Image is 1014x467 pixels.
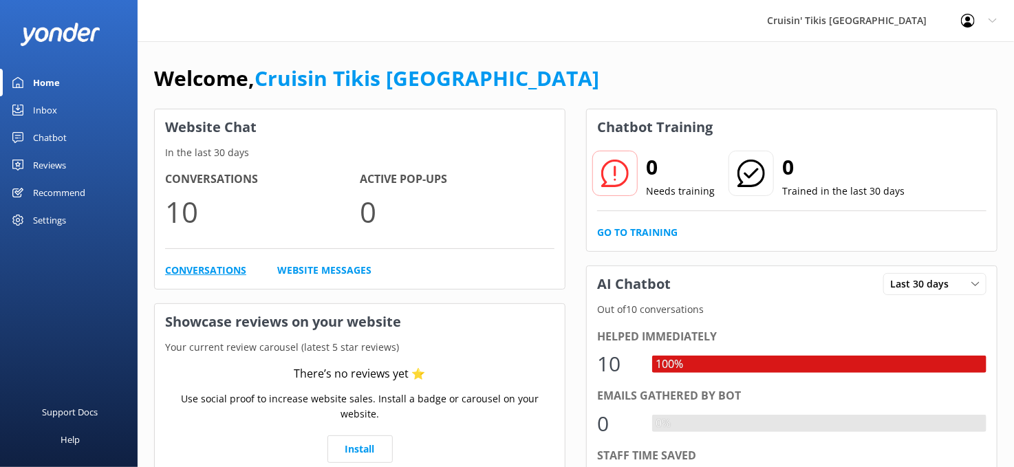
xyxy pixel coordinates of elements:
div: There’s no reviews yet ⭐ [294,365,426,383]
a: Install [327,435,393,463]
div: Recommend [33,179,85,206]
div: 100% [652,356,687,373]
div: Home [33,69,60,96]
div: Support Docs [43,398,98,426]
h2: 0 [646,151,715,184]
img: yonder-white-logo.png [21,23,100,45]
a: Website Messages [277,263,371,278]
h2: 0 [782,151,905,184]
div: Helped immediately [597,328,986,346]
p: Needs training [646,184,715,199]
h3: Website Chat [155,109,565,145]
h4: Conversations [165,171,360,188]
div: Staff time saved [597,447,986,465]
div: Help [61,426,80,453]
p: Your current review carousel (latest 5 star reviews) [155,340,565,355]
p: Use social proof to increase website sales. Install a badge or carousel on your website. [165,391,554,422]
div: Inbox [33,96,57,124]
a: Conversations [165,263,246,278]
h3: AI Chatbot [587,266,681,302]
h1: Welcome, [154,62,599,95]
h3: Chatbot Training [587,109,723,145]
h4: Active Pop-ups [360,171,554,188]
div: Emails gathered by bot [597,387,986,405]
div: Reviews [33,151,66,179]
div: Settings [33,206,66,234]
div: Chatbot [33,124,67,151]
div: 0% [652,415,674,433]
div: 0 [597,407,638,440]
a: Go to Training [597,225,678,240]
a: Cruisin Tikis [GEOGRAPHIC_DATA] [255,64,599,92]
p: 10 [165,188,360,235]
h3: Showcase reviews on your website [155,304,565,340]
p: Out of 10 conversations [587,302,997,317]
p: 0 [360,188,554,235]
p: Trained in the last 30 days [782,184,905,199]
p: In the last 30 days [155,145,565,160]
span: Last 30 days [890,276,957,292]
div: 10 [597,347,638,380]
